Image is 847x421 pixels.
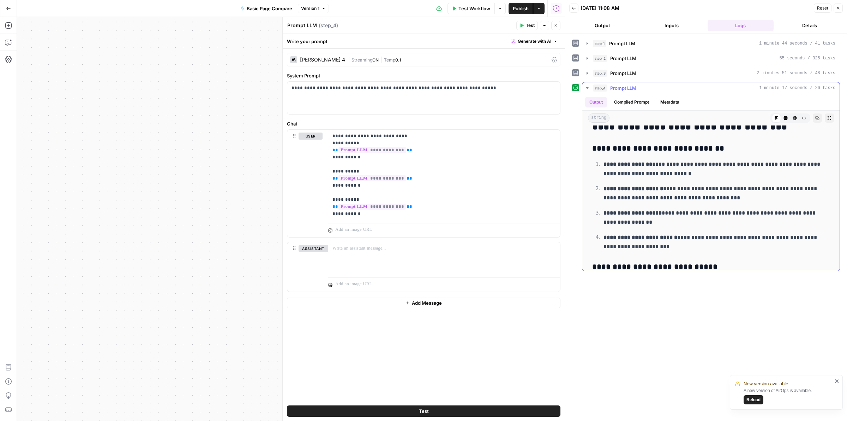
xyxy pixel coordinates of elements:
[593,70,607,77] span: step_3
[593,55,607,62] span: step_2
[776,20,843,31] button: Details
[610,55,636,62] span: Prompt LLM
[744,387,833,404] div: A new version of AirOps is available.
[287,120,560,127] label: Chat
[348,56,352,63] span: |
[458,5,490,12] span: Test Workflow
[379,56,384,63] span: |
[287,130,323,237] div: user
[746,397,761,403] span: Reload
[287,405,560,417] button: Test
[516,21,538,30] button: Test
[609,40,635,47] span: Prompt LLM
[419,408,429,415] span: Test
[236,3,296,14] button: Basic Page Compare
[582,38,840,49] button: 1 minute 44 seconds / 41 tasks
[319,22,338,29] span: ( step_4 )
[513,5,529,12] span: Publish
[299,133,323,140] button: user
[638,20,705,31] button: Inputs
[610,70,636,77] span: Prompt LLM
[817,5,828,11] span: Reset
[569,20,636,31] button: Output
[610,84,636,92] span: Prompt LLM
[298,4,329,13] button: Version 1
[757,70,835,76] span: 2 minutes 51 seconds / 48 tasks
[283,34,565,48] div: Write your prompt
[708,20,774,31] button: Logs
[287,22,317,29] textarea: Prompt LLM
[744,380,788,387] span: New version available
[352,57,372,63] span: Streaming
[759,40,835,47] span: 1 minute 44 seconds / 41 tasks
[518,38,551,45] span: Generate with AI
[582,68,840,79] button: 2 minutes 51 seconds / 48 tasks
[287,298,560,308] button: Add Message
[384,57,395,63] span: Temp
[395,57,401,63] span: 0.1
[247,5,292,12] span: Basic Page Compare
[301,5,319,12] span: Version 1
[835,378,840,384] button: close
[744,395,763,404] button: Reload
[814,4,831,13] button: Reset
[582,94,840,271] div: 1 minute 17 seconds / 26 tasks
[287,72,560,79] label: System Prompt
[588,113,609,123] span: string
[593,40,606,47] span: step_1
[582,82,840,94] button: 1 minute 17 seconds / 26 tasks
[509,37,560,46] button: Generate with AI
[300,57,345,62] div: [PERSON_NAME] 4
[447,3,494,14] button: Test Workflow
[412,299,442,306] span: Add Message
[593,84,607,92] span: step_4
[299,245,328,252] button: assistant
[585,97,607,107] button: Output
[610,97,653,107] button: Compiled Prompt
[759,85,835,91] span: 1 minute 17 seconds / 26 tasks
[656,97,684,107] button: Metadata
[287,242,323,292] div: assistant
[526,22,535,29] span: Test
[509,3,533,14] button: Publish
[780,55,835,62] span: 55 seconds / 325 tasks
[372,57,379,63] span: ON
[582,53,840,64] button: 55 seconds / 325 tasks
